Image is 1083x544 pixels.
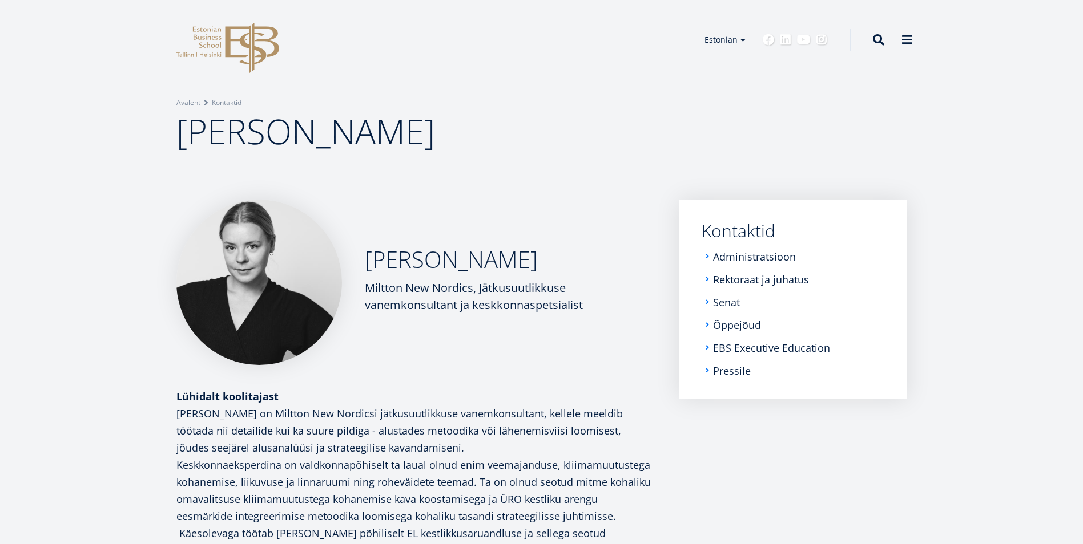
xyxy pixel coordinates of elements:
a: Rektoraat ja juhatus [713,274,809,285]
h2: [PERSON_NAME] [365,245,656,274]
div: Miltton New Nordics, Jätkusuutlikkuse vanemkonsultant ja keskkonnaspetsialist [365,279,656,314]
a: Kontaktid [702,222,884,239]
span: [PERSON_NAME] [176,108,435,155]
p: [PERSON_NAME] on Miltton New Nordicsi jätkusuutlikkuse vanemkonsultant, kellele meeldib töötada n... [176,405,656,456]
a: Administratsioon [713,251,796,262]
img: Jolanda [176,200,342,365]
a: Facebook [763,34,774,46]
a: Kontaktid [212,97,241,108]
a: Avaleht [176,97,200,108]
a: Instagram [816,34,827,46]
a: EBS Executive Education [713,342,830,354]
a: Pressile [713,365,751,376]
a: Senat [713,297,740,308]
a: Õppejõud [713,319,761,331]
a: Youtube [797,34,810,46]
div: Lühidalt koolitajast [176,388,656,405]
a: Linkedin [780,34,791,46]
